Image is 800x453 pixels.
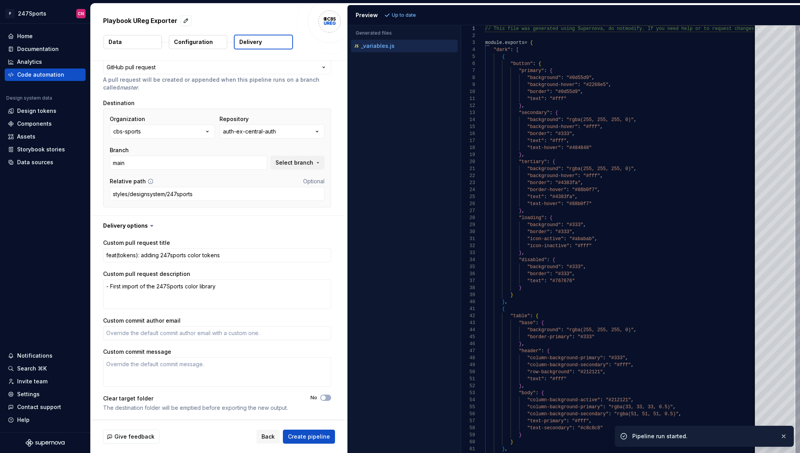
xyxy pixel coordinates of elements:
[566,138,569,144] span: ,
[566,166,633,172] span: "rgba(255, 255, 255, 0)"
[110,125,215,139] button: cbs-sports
[527,194,544,200] span: "text"
[461,165,475,172] div: 21
[519,348,541,354] span: "header"
[461,362,475,369] div: 49
[461,256,475,263] div: 34
[555,110,558,116] span: {
[17,416,30,424] div: Help
[577,124,580,130] span: :
[600,173,603,179] span: ,
[566,75,591,81] span: "#0d55d9"
[17,133,35,140] div: Assets
[541,320,544,326] span: {
[17,377,47,385] div: Invite team
[461,81,475,88] div: 9
[461,200,475,207] div: 26
[631,397,633,403] span: ,
[633,327,636,333] span: ,
[103,16,177,25] p: Playbook UReg Exporter
[544,278,547,284] span: :
[633,117,636,123] span: ,
[256,430,280,444] button: Back
[521,341,524,347] span: ,
[549,89,552,95] span: :
[549,96,566,102] span: "#fff"
[527,145,561,151] span: "text-hover"
[527,229,550,235] span: "border"
[519,152,521,158] span: }
[103,348,171,356] label: Custom commit message
[519,285,521,291] span: }
[5,9,15,18] div: P
[527,397,600,403] span: "column-background-active"
[275,159,313,167] span: Select branch
[608,362,611,368] span: :
[461,207,475,214] div: 27
[527,96,544,102] span: "text"
[549,229,552,235] span: :
[461,32,475,39] div: 2
[527,362,609,368] span: "column-background-secondary"
[461,369,475,376] div: 50
[544,68,547,74] span: :
[120,84,138,91] i: master
[5,414,86,426] button: Help
[527,222,561,228] span: "background"
[2,5,89,22] button: P247SportsCN
[552,257,555,263] span: {
[17,32,33,40] div: Home
[608,82,611,88] span: ,
[561,75,563,81] span: :
[549,68,552,74] span: {
[577,334,594,340] span: "#333"
[493,47,510,53] span: "dark"
[461,284,475,291] div: 38
[519,159,547,165] span: "tertiary"
[569,236,595,242] span: "#ababab"
[17,58,42,66] div: Analytics
[461,383,475,390] div: 52
[549,138,566,144] span: "#fff"
[113,128,141,135] div: cbs-sports
[625,26,763,32] span: modify. If you need help or to request changes in
[527,376,544,382] span: "text"
[527,124,578,130] span: "background-hover"
[485,26,625,32] span: // This file was generated using Supernova, do not
[461,144,475,151] div: 18
[530,313,533,319] span: :
[549,271,552,277] span: :
[110,146,129,154] label: Branch
[555,229,572,235] span: "#333"
[527,117,561,123] span: "background"
[5,56,86,68] a: Analytics
[239,38,262,46] p: Delivery
[461,25,475,32] div: 1
[552,159,555,165] span: {
[527,271,550,277] span: "border"
[283,430,335,444] button: Create pipeline
[17,158,53,166] div: Data sources
[524,40,527,46] span: =
[461,306,475,313] div: 41
[103,430,160,444] button: Give feedback
[461,404,475,411] div: 55
[516,47,519,53] span: [
[572,187,597,193] span: "#88b0f7"
[541,390,544,396] span: {
[527,138,544,144] span: "text"
[575,243,591,249] span: "#fff"
[510,47,513,53] span: :
[544,138,547,144] span: :
[519,257,547,263] span: "disabled"
[577,173,580,179] span: :
[5,130,86,143] a: Assets
[527,264,561,270] span: "background"
[527,334,572,340] span: "border-primary"
[461,186,475,193] div: 24
[5,362,86,375] button: Search ⌘K
[566,117,633,123] span: "rgba(255, 255, 255, 0)"
[103,239,170,247] label: Custom pull request title
[583,173,600,179] span: "#fff"
[461,158,475,165] div: 20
